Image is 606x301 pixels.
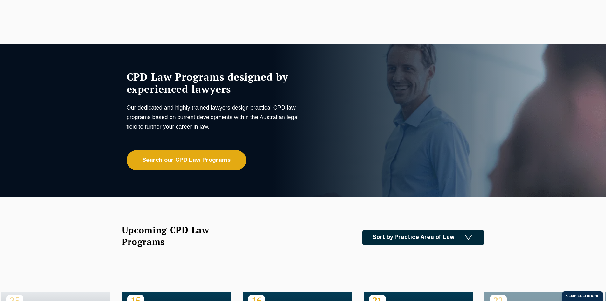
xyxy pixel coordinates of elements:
[362,230,484,245] a: Sort by Practice Area of Law
[127,150,246,170] a: Search our CPD Law Programs
[465,235,472,240] img: Icon
[127,103,302,132] p: Our dedicated and highly trained lawyers design practical CPD law programs based on current devel...
[122,224,225,247] h2: Upcoming CPD Law Programs
[127,71,302,95] h1: CPD Law Programs designed by experienced lawyers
